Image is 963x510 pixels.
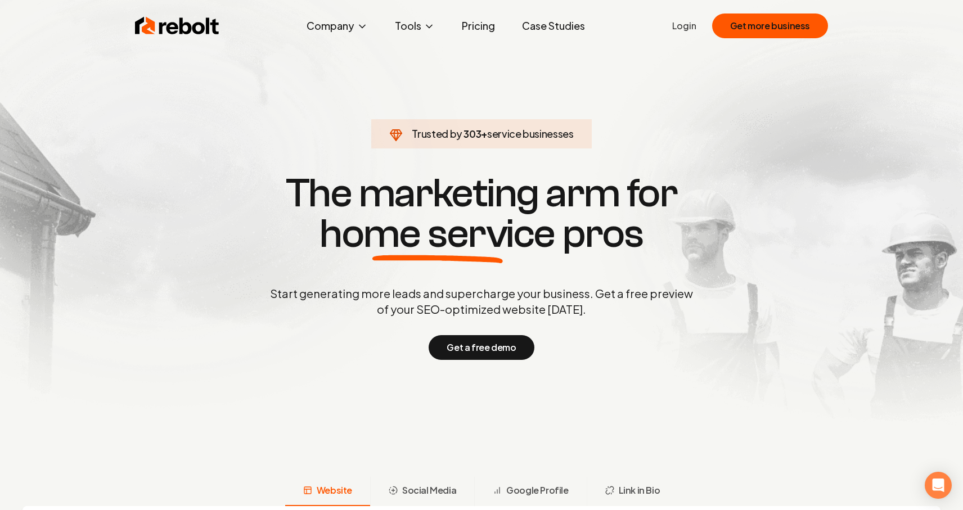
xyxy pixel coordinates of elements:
[211,173,751,254] h1: The marketing arm for pros
[474,477,586,506] button: Google Profile
[319,214,555,254] span: home service
[402,484,456,497] span: Social Media
[487,127,574,140] span: service businesses
[135,15,219,37] img: Rebolt Logo
[481,127,487,140] span: +
[386,15,444,37] button: Tools
[506,484,568,497] span: Google Profile
[317,484,352,497] span: Website
[463,126,481,142] span: 303
[268,286,695,317] p: Start generating more leads and supercharge your business. Get a free preview of your SEO-optimiz...
[285,477,370,506] button: Website
[513,15,594,37] a: Case Studies
[453,15,504,37] a: Pricing
[298,15,377,37] button: Company
[412,127,462,140] span: Trusted by
[429,335,534,360] button: Get a free demo
[672,19,696,33] a: Login
[619,484,660,497] span: Link in Bio
[370,477,474,506] button: Social Media
[925,472,952,499] div: Open Intercom Messenger
[587,477,678,506] button: Link in Bio
[712,13,828,38] button: Get more business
